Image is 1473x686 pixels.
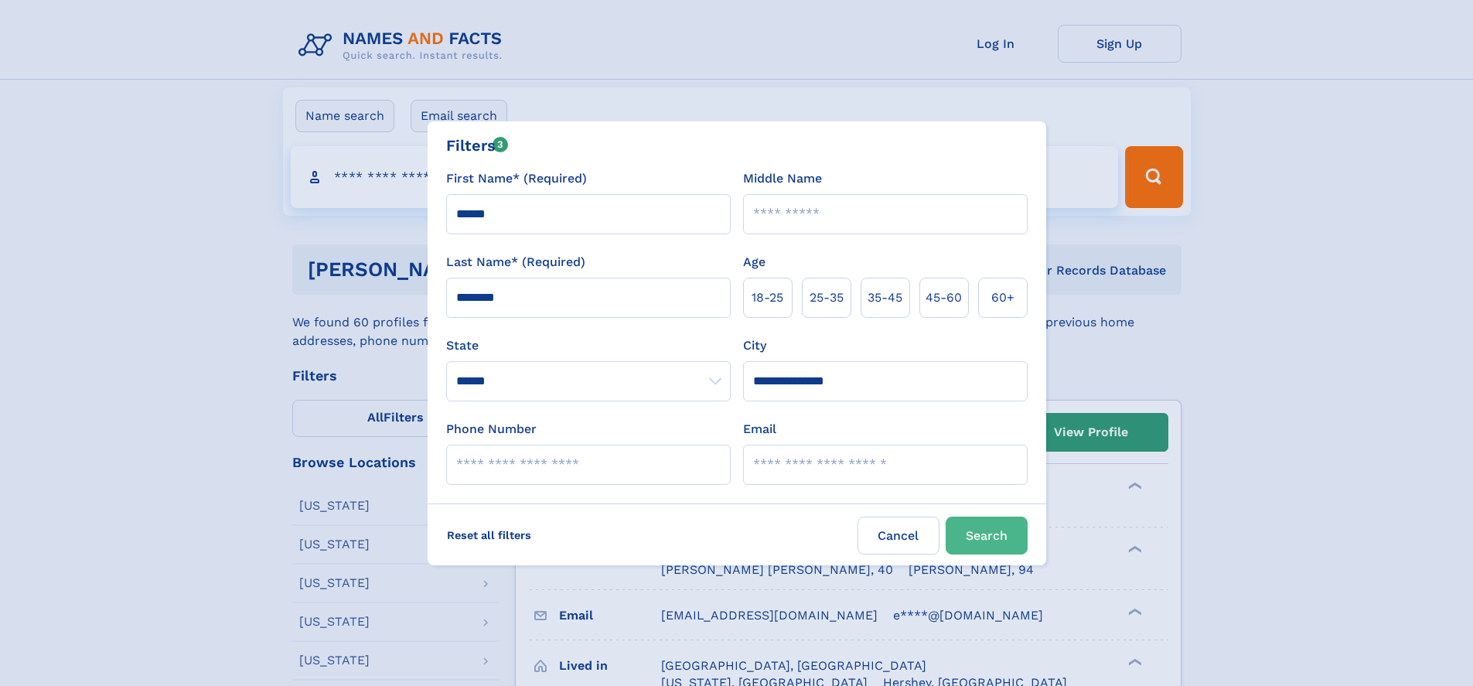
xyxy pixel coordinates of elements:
[743,420,776,439] label: Email
[946,517,1028,555] button: Search
[446,253,585,271] label: Last Name* (Required)
[446,134,509,157] div: Filters
[743,253,765,271] label: Age
[926,288,962,307] span: 45‑60
[868,288,902,307] span: 35‑45
[752,288,783,307] span: 18‑25
[743,336,766,355] label: City
[743,169,822,188] label: Middle Name
[810,288,844,307] span: 25‑35
[991,288,1014,307] span: 60+
[446,169,587,188] label: First Name* (Required)
[437,517,541,554] label: Reset all filters
[446,336,731,355] label: State
[858,517,939,555] label: Cancel
[446,420,537,439] label: Phone Number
